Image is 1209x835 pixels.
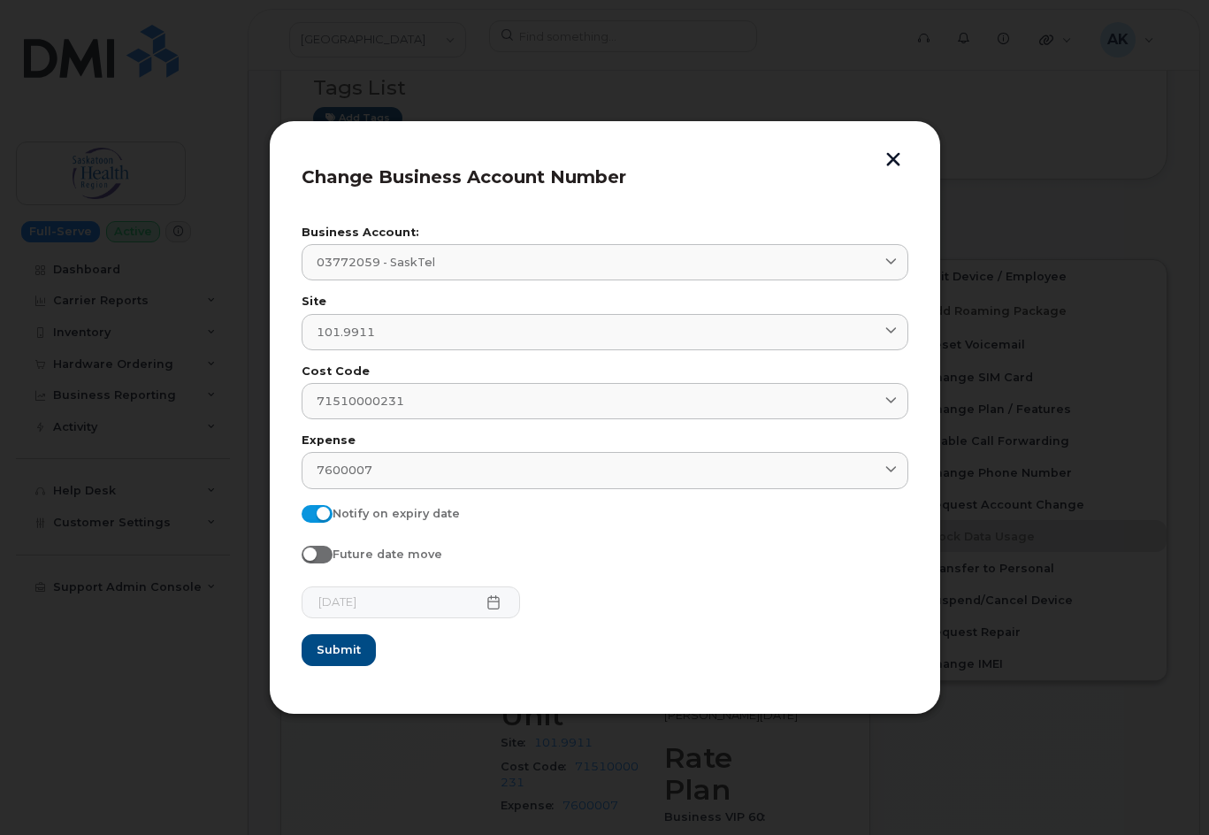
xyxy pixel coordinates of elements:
[302,546,316,560] input: Future date move
[302,383,908,419] a: 71510000231
[333,548,442,561] span: Future date move
[302,227,908,239] label: Business Account:
[302,314,908,350] a: 101.9911
[317,462,372,479] span: 7600007
[302,505,316,519] input: Notify on expiry date
[302,435,908,447] label: Expense
[302,296,908,308] label: Site
[302,634,376,666] button: Submit
[302,244,908,280] a: 03772059 - SaskTel
[302,366,908,378] label: Cost Code
[317,641,361,658] span: Submit
[333,507,460,520] span: Notify on expiry date
[302,452,908,488] a: 7600007
[1132,758,1196,822] iframe: Messenger Launcher
[317,254,435,271] span: 03772059 - SaskTel
[302,166,626,188] span: Change Business Account Number
[317,393,404,410] span: 71510000231
[317,324,375,341] span: 101.9911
